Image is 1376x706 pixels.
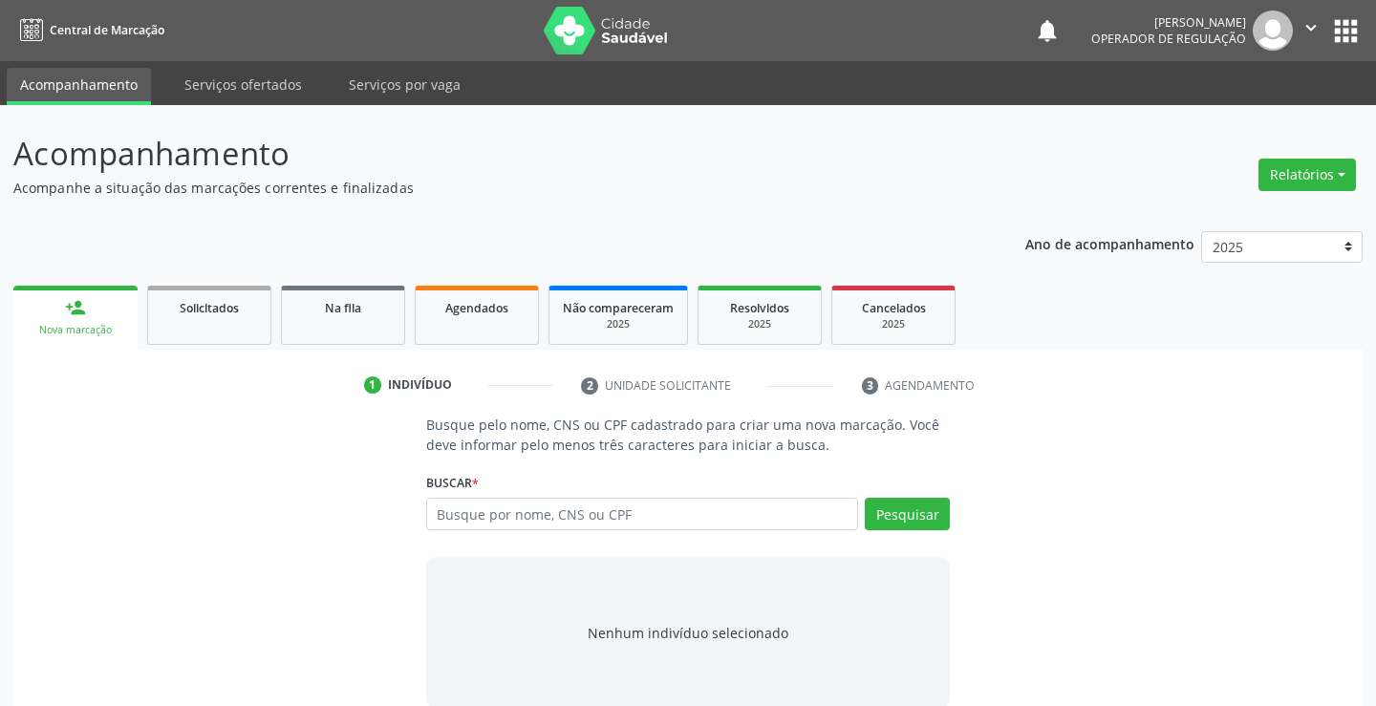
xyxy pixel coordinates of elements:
[1025,231,1194,255] p: Ano de acompanhamento
[1258,159,1356,191] button: Relatórios
[364,376,381,394] div: 1
[563,317,674,332] div: 2025
[426,468,479,498] label: Buscar
[50,22,164,38] span: Central de Marcação
[171,68,315,101] a: Serviços ofertados
[426,498,859,530] input: Busque por nome, CNS ou CPF
[1329,14,1363,48] button: apps
[865,498,950,530] button: Pesquisar
[426,415,951,455] p: Busque pelo nome, CNS ou CPF cadastrado para criar uma nova marcação. Você deve informar pelo men...
[13,130,957,178] p: Acompanhamento
[588,623,788,643] div: Nenhum indivíduo selecionado
[180,300,239,316] span: Solicitados
[335,68,474,101] a: Serviços por vaga
[325,300,361,316] span: Na fila
[1034,17,1061,44] button: notifications
[27,323,124,337] div: Nova marcação
[65,297,86,318] div: person_add
[1253,11,1293,51] img: img
[1301,17,1322,38] i: 
[846,317,941,332] div: 2025
[388,376,452,394] div: Indivíduo
[445,300,508,316] span: Agendados
[13,14,164,46] a: Central de Marcação
[7,68,151,105] a: Acompanhamento
[862,300,926,316] span: Cancelados
[13,178,957,198] p: Acompanhe a situação das marcações correntes e finalizadas
[1091,31,1246,47] span: Operador de regulação
[563,300,674,316] span: Não compareceram
[1091,14,1246,31] div: [PERSON_NAME]
[712,317,807,332] div: 2025
[1293,11,1329,51] button: 
[730,300,789,316] span: Resolvidos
